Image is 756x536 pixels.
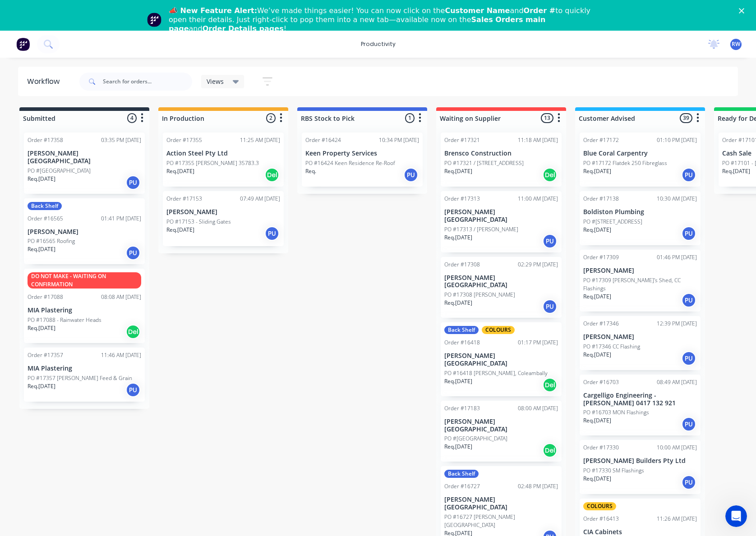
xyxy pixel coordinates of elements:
[524,6,556,15] b: Order #
[203,24,284,33] b: Order Details pages
[24,348,145,402] div: Order #1735711:46 AM [DATE]MIA PlasteringPO #17357 [PERSON_NAME] Feed & GrainReq.[DATE]PU
[543,299,557,314] div: PU
[583,195,619,203] div: Order #17138
[583,136,619,144] div: Order #17172
[444,291,515,299] p: PO #17308 [PERSON_NAME]
[265,168,279,182] div: Del
[441,191,562,252] div: Order #1731311:00 AM [DATE][PERSON_NAME][GEOGRAPHIC_DATA]PO #17313 / [PERSON_NAME]Req.[DATE]PU
[444,274,558,289] p: [PERSON_NAME][GEOGRAPHIC_DATA]
[240,195,280,203] div: 07:49 AM [DATE]
[101,136,141,144] div: 03:35 PM [DATE]
[28,150,141,165] p: [PERSON_NAME][GEOGRAPHIC_DATA]
[583,150,697,157] p: Blue Coral Carpentry
[583,378,619,386] div: Order #16703
[166,226,194,234] p: Req. [DATE]
[543,378,557,392] div: Del
[28,245,55,253] p: Req. [DATE]
[28,202,62,210] div: Back Shelf
[583,467,644,475] p: PO #17330 SM Flashings
[305,150,419,157] p: Keen Property Services
[739,8,748,14] div: Close
[583,276,697,293] p: PO #17309 [PERSON_NAME]'s Shed, CC Flashings
[166,159,259,167] p: PO #17355 [PERSON_NAME] 35783.3
[445,6,510,15] b: Customer Name
[444,234,472,242] p: Req. [DATE]
[583,528,697,536] p: CIA Cabinets
[583,515,619,523] div: Order #16413
[163,191,284,246] div: Order #1715307:49 AM [DATE][PERSON_NAME]PO #17153 - Sliding GatesReq.[DATE]PU
[169,6,595,33] div: We’ve made things easier! You can now click on the and to quickly open their details. Just right-...
[657,253,697,261] div: 01:46 PM [DATE]
[583,417,611,425] p: Req. [DATE]
[518,404,558,412] div: 08:00 AM [DATE]
[444,443,472,451] p: Req. [DATE]
[583,226,611,234] p: Req. [DATE]
[518,482,558,490] div: 02:48 PM [DATE]
[169,15,545,33] b: Sales Orders main page
[583,408,649,417] p: PO #16703 MON Flashings
[682,226,696,241] div: PU
[27,76,64,87] div: Workflow
[543,168,557,182] div: Del
[444,496,558,511] p: [PERSON_NAME][GEOGRAPHIC_DATA]
[657,195,697,203] div: 10:30 AM [DATE]
[28,272,141,289] div: DO NOT MAKE - WAITING ON CONFIRMATION
[166,208,280,216] p: [PERSON_NAME]
[305,159,395,167] p: PO #16424 Keen Residence Re-Roof
[28,316,101,324] p: PO #17088 - Rainwater Heads
[682,168,696,182] div: PU
[583,351,611,359] p: Req. [DATE]
[302,133,423,187] div: Order #1642410:34 PM [DATE]Keen Property ServicesPO #16424 Keen Residence Re-RoofReq.PU
[28,167,91,175] p: PO #[GEOGRAPHIC_DATA]
[583,475,611,483] p: Req. [DATE]
[441,401,562,462] div: Order #1718308:00 AM [DATE][PERSON_NAME][GEOGRAPHIC_DATA]PO #[GEOGRAPHIC_DATA]Req.[DATE]Del
[169,6,257,15] b: 📣 New Feature Alert:
[657,378,697,386] div: 08:49 AM [DATE]
[444,225,518,234] p: PO #17313 / [PERSON_NAME]
[444,404,480,412] div: Order #17183
[444,418,558,433] p: [PERSON_NAME][GEOGRAPHIC_DATA]
[580,440,701,494] div: Order #1733010:00 AM [DATE][PERSON_NAME] Builders Pty LtdPO #17330 SM FlashingsReq.[DATE]PU
[682,475,696,490] div: PU
[518,339,558,347] div: 01:17 PM [DATE]
[166,167,194,175] p: Req. [DATE]
[126,325,140,339] div: Del
[444,377,472,385] p: Req. [DATE]
[583,333,697,341] p: [PERSON_NAME]
[583,253,619,261] div: Order #17309
[16,37,30,51] img: Factory
[441,133,562,187] div: Order #1732111:18 AM [DATE]Brensco ConstructionPO #17321 / [STREET_ADDRESS]Req.[DATE]Del
[583,343,640,351] p: PO #17346 CC Flashing
[305,167,316,175] p: Req.
[583,167,611,175] p: Req. [DATE]
[682,351,696,366] div: PU
[103,73,192,91] input: Search for orders...
[24,269,145,343] div: DO NOT MAKE - WAITING ON CONFIRMATIONOrder #1708808:08 AM [DATE]MIA PlasteringPO #17088 - Rainwat...
[28,307,141,314] p: MIA Plastering
[28,365,141,372] p: MIA Plastering
[28,237,75,245] p: PO #16565 Roofing
[444,150,558,157] p: Brensco Construction
[166,195,202,203] div: Order #17153
[441,257,562,318] div: Order #1730802:29 PM [DATE][PERSON_NAME][GEOGRAPHIC_DATA]PO #17308 [PERSON_NAME]Req.[DATE]PU
[356,37,400,51] div: productivity
[101,215,141,223] div: 01:41 PM [DATE]
[166,150,280,157] p: Action Steel Pty Ltd
[543,443,557,458] div: Del
[583,218,642,226] p: PO #[STREET_ADDRESS]
[657,444,697,452] div: 10:00 AM [DATE]
[28,215,63,223] div: Order #16565
[444,299,472,307] p: Req. [DATE]
[657,515,697,523] div: 11:26 AM [DATE]
[725,505,747,527] iframe: Intercom live chat
[379,136,419,144] div: 10:34 PM [DATE]
[444,435,507,443] p: PO #[GEOGRAPHIC_DATA]
[657,320,697,328] div: 12:39 PM [DATE]
[732,40,740,48] span: RW
[28,293,63,301] div: Order #17088
[126,383,140,397] div: PU
[583,444,619,452] div: Order #17330
[265,226,279,241] div: PU
[28,351,63,359] div: Order #17357
[305,136,341,144] div: Order #16424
